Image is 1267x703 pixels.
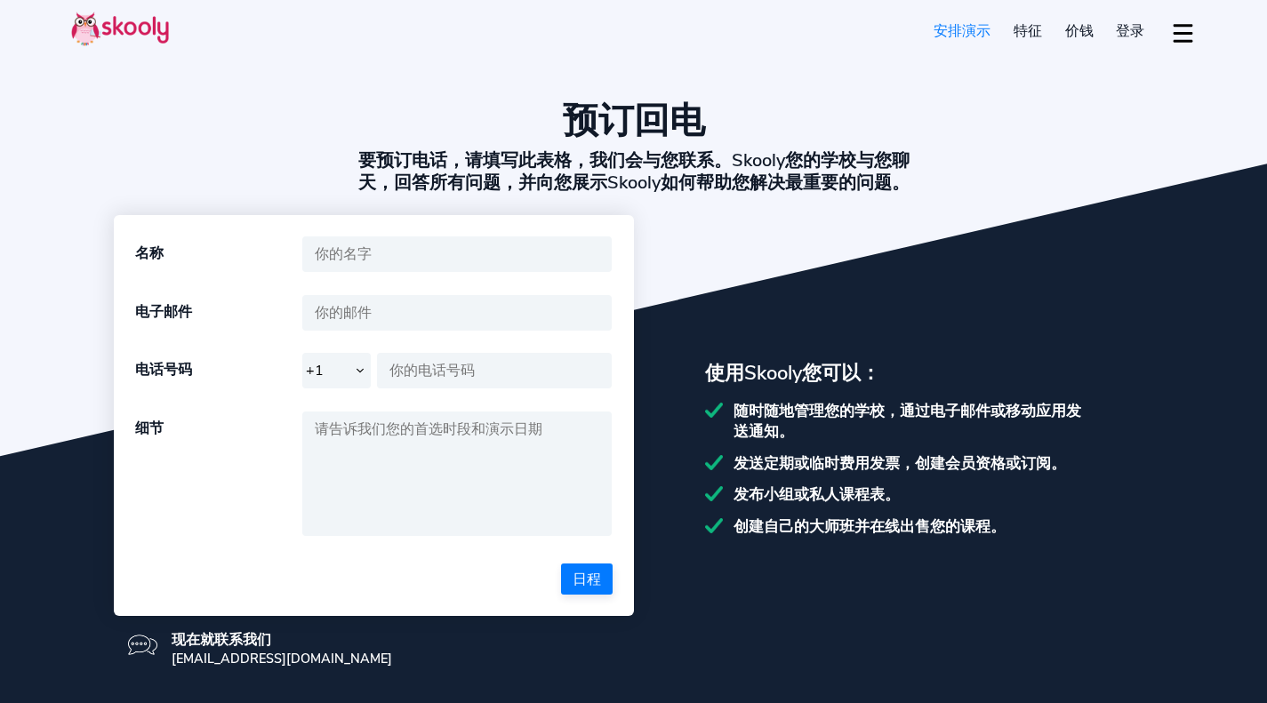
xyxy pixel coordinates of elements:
[172,630,392,650] div: 现在就联系我们
[732,148,785,172] span: Skooly
[744,360,802,387] span: Skooly
[135,295,302,331] div: 电子邮件
[1116,21,1144,41] span: 登录
[135,353,302,388] div: 电话号码
[705,360,1154,387] div: 使用 您可以：
[1170,12,1196,53] button: dropdown menu
[561,563,613,595] button: 日程
[923,17,1003,45] a: 安排演示
[377,353,613,388] input: 你的电话号码
[705,516,1154,537] div: 创建自己的大师班并在线出售您的课程。
[1065,21,1094,41] span: 价钱
[302,295,613,331] input: 你的邮件
[705,484,1154,505] div: 发布小组或私人课程表。
[352,149,915,194] h2: 要预订电话，请填写此表格，我们会与您联系。 您的学校与您聊天，回答所有问题，并向您展示Skooly如何帮助您解决最重要的问题。
[71,12,169,46] img: Skooly
[128,630,157,659] img: icon-message
[302,236,613,272] input: 你的名字
[705,453,1154,474] div: 发送定期或临时费用发票，创建会员资格或订阅。
[71,100,1196,142] h1: 预订回电
[135,411,302,541] div: 细节
[705,401,1154,442] div: 随时随地管理您的学校，通过电子邮件或移动应用发送通知。
[1104,17,1156,45] a: 登录
[172,650,392,667] div: [EMAIL_ADDRESS][DOMAIN_NAME]
[1002,17,1054,45] a: 特征
[135,236,302,272] div: 名称
[1054,17,1105,45] a: 价钱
